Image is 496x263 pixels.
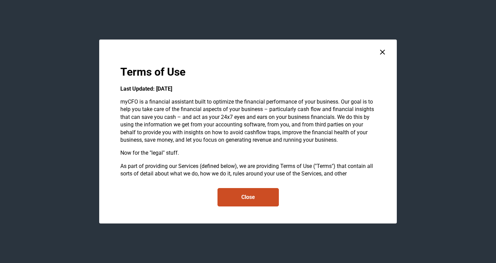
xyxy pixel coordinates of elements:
h1: Terms of Use [120,64,376,80]
p: As part of providing our Services (defined below), we are providing Terms of Use ("Terms") that c... [120,163,376,185]
button: Close [217,188,279,206]
strong: Last Updated: [DATE] [120,86,172,92]
p: Now for the "legal" stuff. [120,149,376,157]
p: myCFO is a financial assistant built to optimize the financial performance of your business. Our ... [120,98,376,144]
button: close dialog [378,48,387,53]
